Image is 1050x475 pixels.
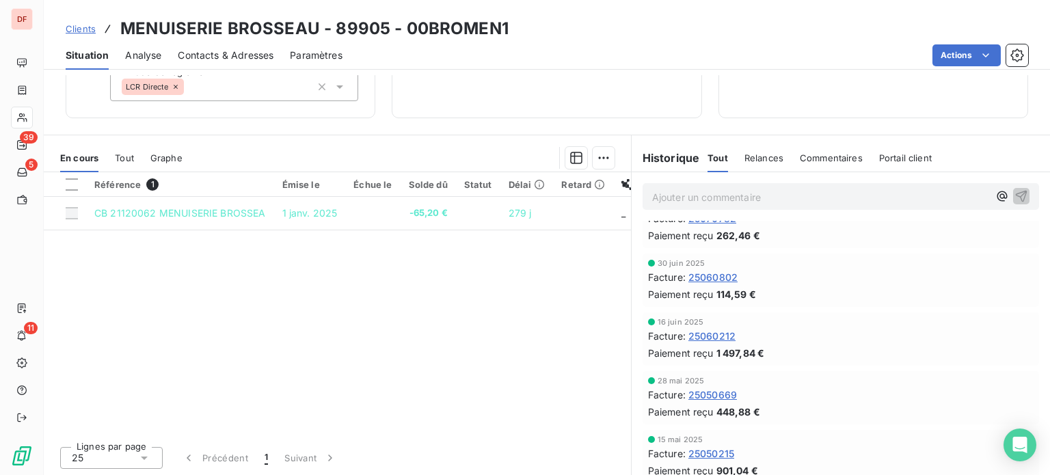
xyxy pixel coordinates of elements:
span: Paramètres [290,49,342,62]
span: CB 21120062 MENUISERIE BROSSEA [94,207,266,219]
span: 28 mai 2025 [658,377,705,385]
span: Situation [66,49,109,62]
a: Clients [66,22,96,36]
button: Précédent [174,444,256,472]
button: Suivant [276,444,345,472]
span: 30 juin 2025 [658,259,705,267]
span: Contacts & Adresses [178,49,273,62]
div: Échue le [353,179,392,190]
span: 25060802 [688,270,738,284]
span: 5 [25,159,38,171]
span: Relances [744,152,783,163]
span: 262,46 € [716,228,760,243]
div: Statut [464,179,492,190]
span: 1 [146,178,159,191]
span: LCR Directe [126,83,169,91]
span: 15 mai 2025 [658,435,703,444]
span: Facture : [648,270,686,284]
button: 1 [256,444,276,472]
span: 1 [265,451,268,465]
div: Délai [509,179,546,190]
span: _ [621,207,625,219]
span: 114,59 € [716,287,756,301]
div: Retard [561,179,605,190]
span: Commentaires [800,152,863,163]
div: Émise le [282,179,338,190]
div: Solde dû [409,179,448,190]
img: Logo LeanPay [11,445,33,467]
h3: MENUISERIE BROSSEAU - 89905 - 00BROMEN1 [120,16,509,41]
span: 39 [20,131,38,144]
span: Paiement reçu [648,287,714,301]
span: Facture : [648,388,686,402]
span: Paiement reçu [648,228,714,243]
span: Tout [708,152,728,163]
span: 25 [72,451,83,465]
span: Analyse [125,49,161,62]
h6: Historique [632,150,700,166]
div: Open Intercom Messenger [1004,429,1036,461]
span: Graphe [150,152,183,163]
div: DF [11,8,33,30]
span: 1 janv. 2025 [282,207,338,219]
span: 279 j [509,207,532,219]
span: 25050669 [688,388,737,402]
span: 448,88 € [716,405,760,419]
span: Paiement reçu [648,346,714,360]
span: 1 497,84 € [716,346,765,360]
button: Actions [932,44,1001,66]
span: Tout [115,152,134,163]
span: -65,20 € [409,206,448,220]
span: Clients [66,23,96,34]
span: Facture : [648,446,686,461]
span: 25050215 [688,446,734,461]
div: Référence [94,178,266,191]
span: Portail client [879,152,932,163]
span: En cours [60,152,98,163]
span: 25060212 [688,329,736,343]
span: 16 juin 2025 [658,318,704,326]
span: 11 [24,322,38,334]
span: Paiement reçu [648,405,714,419]
span: Facture : [648,329,686,343]
input: Ajouter une valeur [184,81,195,93]
div: Chorus Pro [621,179,684,190]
